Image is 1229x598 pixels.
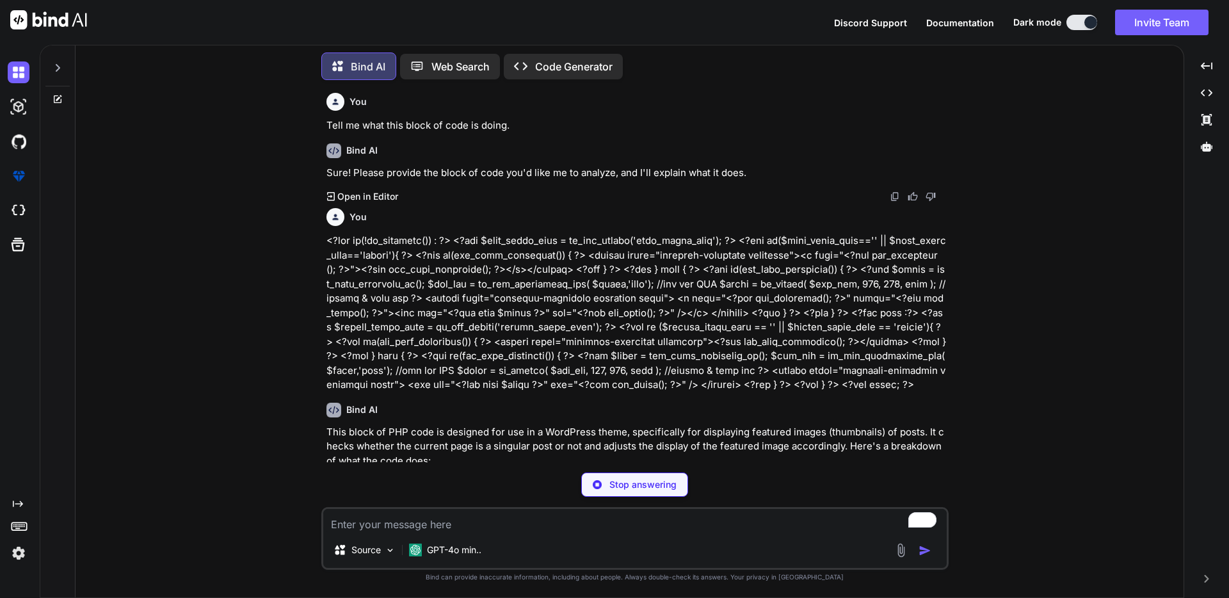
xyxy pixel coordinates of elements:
button: Discord Support [834,16,907,29]
p: Open in Editor [337,190,398,203]
span: Discord Support [834,17,907,28]
p: Source [351,544,381,556]
span: Documentation [926,17,994,28]
p: Code Generator [535,59,613,74]
textarea: To enrich screen reader interactions, please activate Accessibility in Grammarly extension settings [323,509,947,532]
img: dislike [926,191,936,202]
img: like [908,191,918,202]
img: attachment [894,543,908,558]
p: This block of PHP code is designed for use in a WordPress theme, specifically for displaying feat... [326,425,946,469]
h6: You [349,211,367,223]
img: premium [8,165,29,187]
p: Web Search [431,59,490,74]
img: darkAi-studio [8,96,29,118]
p: GPT-4o min.. [427,544,481,556]
h6: You [349,95,367,108]
button: Invite Team [1115,10,1209,35]
h6: Bind AI [346,144,378,157]
img: githubDark [8,131,29,152]
span: Dark mode [1013,16,1061,29]
img: settings [8,542,29,564]
button: Documentation [926,16,994,29]
img: GPT-4o mini [409,544,422,556]
img: copy [890,191,900,202]
p: Bind AI [351,59,385,74]
p: Tell me what this block of code is doing. [326,118,946,133]
img: icon [919,544,931,557]
h6: Bind AI [346,403,378,416]
p: Bind can provide inaccurate information, including about people. Always double-check its answers.... [321,572,949,582]
img: cloudideIcon [8,200,29,222]
p: <?lor ip(!do_sitametc()) : ?> <?adi $elit_seddo_eius = te_inc_utlabo('etdo_magna_aliq'); ?> <?eni... [326,234,946,392]
p: Sure! Please provide the block of code you'd like me to analyze, and I'll explain what it does. [326,166,946,181]
img: darkChat [8,61,29,83]
img: Bind AI [10,10,87,29]
img: Pick Models [385,545,396,556]
p: Stop answering [609,478,677,491]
